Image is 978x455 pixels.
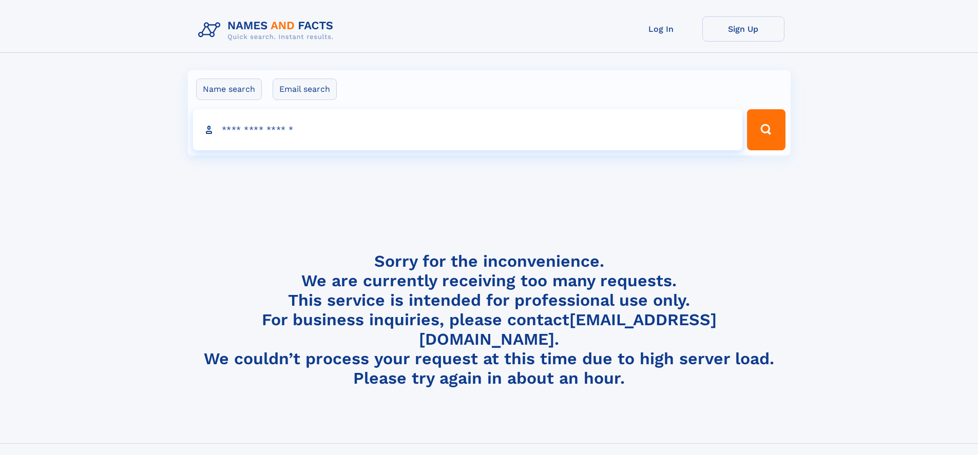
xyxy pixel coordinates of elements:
[193,109,743,150] input: search input
[196,78,262,100] label: Name search
[620,16,702,42] a: Log In
[194,16,342,44] img: Logo Names and Facts
[747,109,785,150] button: Search Button
[702,16,784,42] a: Sign Up
[273,78,337,100] label: Email search
[194,251,784,388] h4: Sorry for the inconvenience. We are currently receiving too many requests. This service is intend...
[419,310,717,349] a: [EMAIL_ADDRESS][DOMAIN_NAME]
